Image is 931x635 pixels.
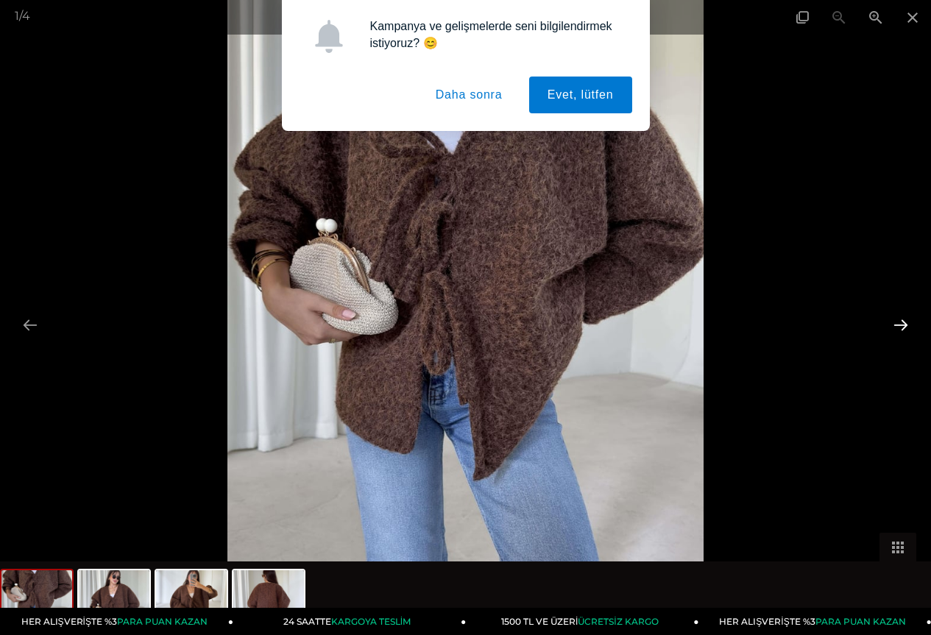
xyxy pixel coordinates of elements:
[331,616,411,627] span: KARGOYA TESLİM
[156,570,227,626] img: annabel-hirka-26k005--8dda-.jpg
[417,77,521,113] button: Daha sonra
[312,20,345,53] img: notification icon
[879,533,916,561] button: Toggle thumbnails
[466,608,698,635] a: 1500 TL VE ÜZERİÜCRETSİZ KARGO
[1,570,72,626] img: annabel-hirka-26k005-5-45c0.jpg
[529,77,632,113] button: Evet, lütfen
[233,608,466,635] a: 24 SAATTEKARGOYA TESLİM
[233,570,304,626] img: annabel-hirka-26k005-9-423c.jpg
[358,18,632,52] div: Kampanya ve gelişmelerde seni bilgilendirmek istiyoruz? 😊
[815,616,906,627] span: PARA PUAN KAZAN
[79,570,149,626] img: annabel-hirka-26k005-4b50-b.jpg
[1,608,233,635] a: HER ALIŞVERİŞTE %3PARA PUAN KAZAN
[578,616,658,627] span: ÜCRETSİZ KARGO
[117,616,208,627] span: PARA PUAN KAZAN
